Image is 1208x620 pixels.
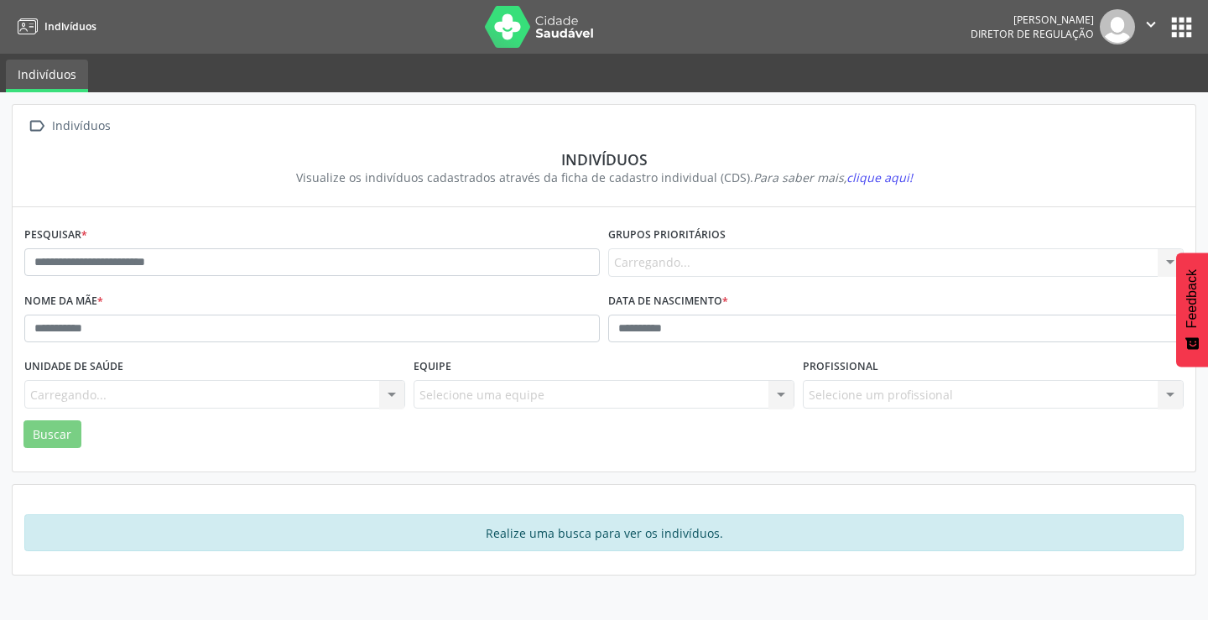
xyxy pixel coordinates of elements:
a:  Indivíduos [24,114,113,138]
label: Grupos prioritários [608,222,726,248]
div: Realize uma busca para ver os indivíduos. [24,514,1184,551]
span: Indivíduos [44,19,96,34]
label: Nome da mãe [24,289,103,315]
button: Buscar [23,420,81,449]
label: Unidade de saúde [24,354,123,380]
button: apps [1167,13,1196,42]
div: [PERSON_NAME] [971,13,1094,27]
button:  [1135,9,1167,44]
a: Indivíduos [12,13,96,40]
i:  [1142,15,1160,34]
label: Equipe [414,354,451,380]
label: Profissional [803,354,878,380]
span: clique aqui! [846,169,913,185]
span: Feedback [1185,269,1200,328]
label: Data de nascimento [608,289,728,315]
i:  [24,114,49,138]
i: Para saber mais, [753,169,913,185]
a: Indivíduos [6,60,88,92]
div: Indivíduos [36,150,1172,169]
div: Indivíduos [49,114,113,138]
span: Diretor de regulação [971,27,1094,41]
button: Feedback - Mostrar pesquisa [1176,253,1208,367]
img: img [1100,9,1135,44]
label: Pesquisar [24,222,87,248]
div: Visualize os indivíduos cadastrados através da ficha de cadastro individual (CDS). [36,169,1172,186]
